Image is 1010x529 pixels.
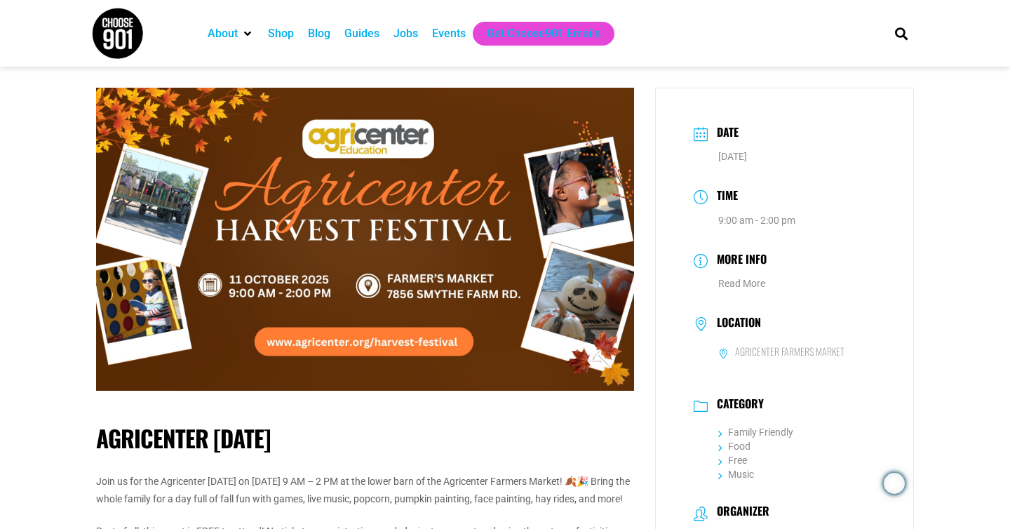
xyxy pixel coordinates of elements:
abbr: 9:00 am - 2:00 pm [718,215,795,226]
a: Shop [268,25,294,42]
h3: More Info [710,250,767,271]
a: Read More [718,278,765,289]
h6: Agricenter Farmers Market [735,345,844,358]
a: About [208,25,238,42]
a: Free [718,455,747,466]
span: [DATE] [718,151,747,162]
a: Get Choose901 Emails [487,25,600,42]
h3: Time [710,187,738,207]
h1: Agricenter [DATE] [96,424,634,453]
a: Family Friendly [718,427,793,438]
h3: Category [710,397,764,414]
div: Search [890,22,913,45]
a: Food [718,441,750,452]
a: Events [432,25,466,42]
h3: Location [710,316,761,333]
p: Join us for the Agricenter [DATE] on [DATE] 9 AM – 2 PM at the lower barn of the Agricenter Farme... [96,473,634,508]
a: Jobs [393,25,418,42]
h3: Date [710,123,739,144]
div: About [201,22,261,46]
a: Guides [344,25,379,42]
nav: Main nav [201,22,871,46]
a: Blog [308,25,330,42]
a: Music [718,469,754,480]
h3: Organizer [710,504,769,521]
